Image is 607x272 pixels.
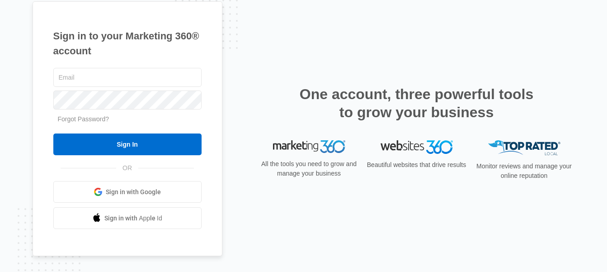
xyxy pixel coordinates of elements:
input: Sign In [53,134,202,155]
p: All the tools you need to grow and manage your business [259,159,360,178]
a: Sign in with Google [53,181,202,203]
a: Forgot Password? [58,115,109,123]
h1: Sign in to your Marketing 360® account [53,29,202,58]
p: Beautiful websites that drive results [366,160,467,170]
a: Sign in with Apple Id [53,207,202,229]
p: Monitor reviews and manage your online reputation [474,162,575,181]
span: Sign in with Google [106,187,161,197]
img: Top Rated Local [488,140,560,155]
img: Marketing 360 [273,140,345,153]
h2: One account, three powerful tools to grow your business [297,85,536,121]
span: OR [116,163,138,173]
span: Sign in with Apple Id [104,214,162,223]
input: Email [53,68,202,87]
img: Websites 360 [381,140,453,153]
